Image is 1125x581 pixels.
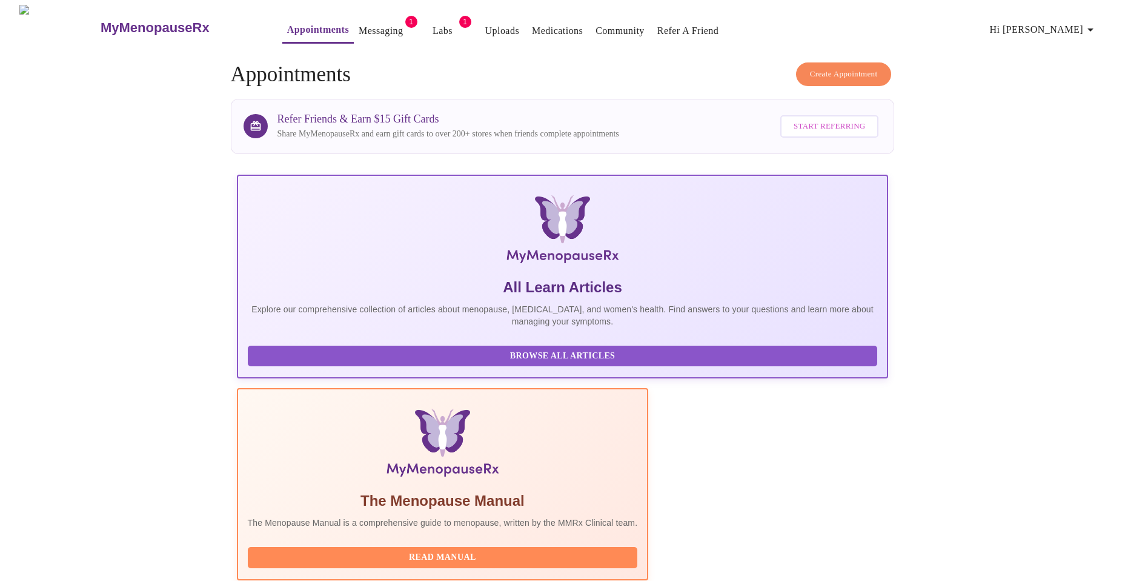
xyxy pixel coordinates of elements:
p: Explore our comprehensive collection of articles about menopause, [MEDICAL_DATA], and women's hea... [248,303,878,327]
button: Start Referring [780,115,878,138]
button: Messaging [354,19,408,43]
button: Create Appointment [796,62,892,86]
p: Share MyMenopauseRx and earn gift cards to over 200+ stores when friends complete appointments [277,128,619,140]
button: Labs [423,19,462,43]
a: Labs [433,22,453,39]
span: Read Manual [260,550,626,565]
a: MyMenopauseRx [99,7,257,49]
h3: MyMenopauseRx [101,20,210,36]
a: Appointments [287,21,349,38]
h5: The Menopause Manual [248,491,638,511]
a: Refer a Friend [657,22,719,39]
p: The Menopause Manual is a comprehensive guide to menopause, written by the MMRx Clinical team. [248,517,638,529]
span: 1 [459,16,471,28]
span: Browse All Articles [260,349,866,364]
a: Uploads [485,22,520,39]
button: Uploads [480,19,525,43]
span: Create Appointment [810,67,878,81]
h5: All Learn Articles [248,278,878,297]
button: Appointments [282,18,354,44]
a: Start Referring [777,109,881,144]
a: Messaging [359,22,403,39]
button: Medications [527,19,588,43]
span: 1 [405,16,417,28]
img: Menopause Manual [310,409,576,482]
a: Browse All Articles [248,350,881,360]
a: Read Manual [248,551,641,562]
h4: Appointments [231,62,895,87]
a: Community [596,22,645,39]
span: Start Referring [794,119,865,133]
button: Community [591,19,649,43]
button: Hi [PERSON_NAME] [985,18,1103,42]
img: MyMenopauseRx Logo [19,5,99,50]
img: MyMenopauseRx Logo [345,195,780,268]
button: Read Manual [248,547,638,568]
h3: Refer Friends & Earn $15 Gift Cards [277,113,619,126]
span: Hi [PERSON_NAME] [990,21,1098,38]
button: Browse All Articles [248,346,878,367]
a: Medications [532,22,583,39]
button: Refer a Friend [652,19,724,43]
